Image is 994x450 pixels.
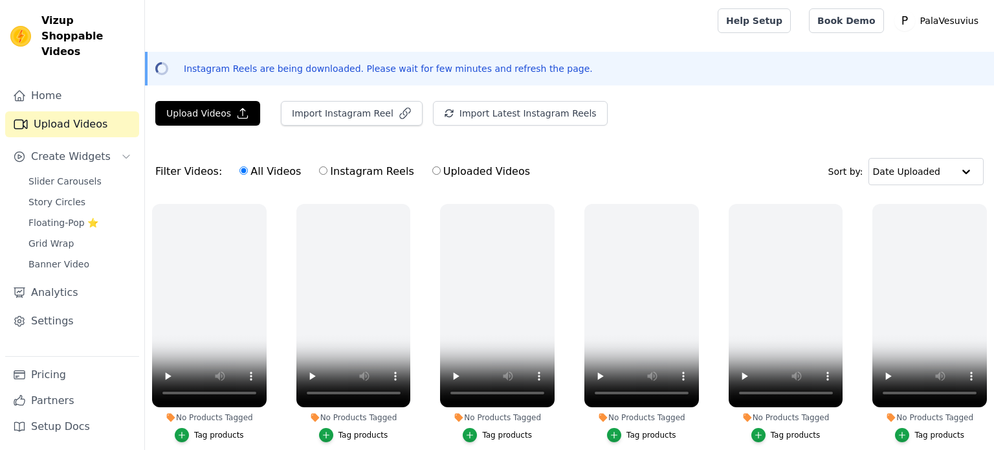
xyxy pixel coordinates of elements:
button: Import Instagram Reel [281,101,423,126]
a: Pricing [5,362,139,388]
button: Tag products [175,428,244,442]
button: Import Latest Instagram Reels [433,101,608,126]
button: Tag products [751,428,821,442]
a: Slider Carousels [21,172,139,190]
button: Tag products [607,428,676,442]
p: PalaVesuvius [915,9,984,32]
input: All Videos [239,166,248,175]
button: Upload Videos [155,101,260,126]
div: Tag products [194,430,244,440]
label: Instagram Reels [318,163,414,180]
a: Banner Video [21,255,139,273]
div: Filter Videos: [155,157,537,186]
span: Create Widgets [31,149,111,164]
input: Uploaded Videos [432,166,441,175]
span: Grid Wrap [28,237,74,250]
button: P PalaVesuvius [894,9,984,32]
div: Sort by: [828,158,984,185]
text: P [901,14,907,27]
div: No Products Tagged [584,412,699,423]
button: Tag products [463,428,532,442]
div: Tag products [338,430,388,440]
div: No Products Tagged [440,412,555,423]
button: Tag products [895,428,964,442]
a: Analytics [5,280,139,306]
a: Story Circles [21,193,139,211]
p: Instagram Reels are being downloaded. Please wait for few minutes and refresh the page. [184,62,593,75]
div: Tag products [626,430,676,440]
button: Tag products [319,428,388,442]
span: Story Circles [28,196,85,208]
div: Tag products [482,430,532,440]
div: No Products Tagged [729,412,843,423]
a: Floating-Pop ⭐ [21,214,139,232]
img: Vizup [10,26,31,47]
div: Tag products [914,430,964,440]
label: All Videos [239,163,302,180]
div: No Products Tagged [872,412,987,423]
div: No Products Tagged [296,412,411,423]
span: Vizup Shoppable Videos [41,13,134,60]
button: Create Widgets [5,144,139,170]
a: Settings [5,308,139,334]
span: Floating-Pop ⭐ [28,216,98,229]
a: Grid Wrap [21,234,139,253]
a: Partners [5,388,139,414]
span: Slider Carousels [28,175,102,188]
span: Banner Video [28,258,89,271]
div: No Products Tagged [152,412,267,423]
a: Help Setup [718,8,791,33]
div: Tag products [771,430,821,440]
a: Book Demo [809,8,883,33]
input: Instagram Reels [319,166,327,175]
label: Uploaded Videos [432,163,531,180]
a: Home [5,83,139,109]
a: Setup Docs [5,414,139,440]
a: Upload Videos [5,111,139,137]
